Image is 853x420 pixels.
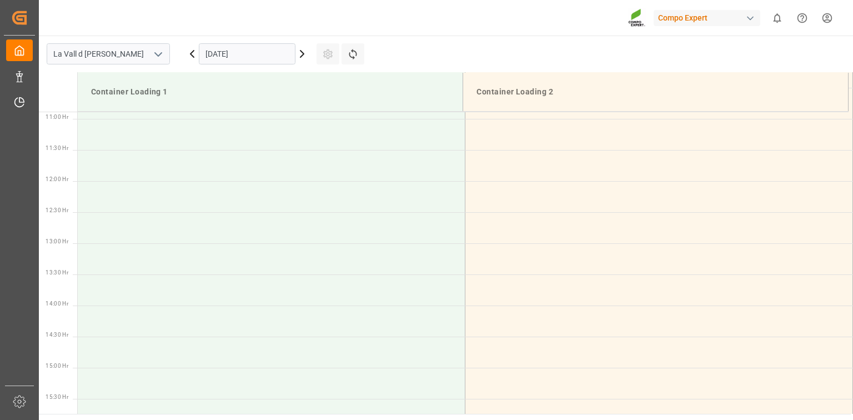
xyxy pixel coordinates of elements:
[46,176,68,182] span: 12:00 Hr
[46,238,68,244] span: 13:00 Hr
[46,114,68,120] span: 11:00 Hr
[149,46,166,63] button: open menu
[87,82,454,102] div: Container Loading 1
[47,43,170,64] input: Type to search/select
[46,363,68,369] span: 15:00 Hr
[46,301,68,307] span: 14:00 Hr
[790,6,815,31] button: Help Center
[654,7,765,28] button: Compo Expert
[46,145,68,151] span: 11:30 Hr
[46,269,68,276] span: 13:30 Hr
[628,8,646,28] img: Screenshot%202023-09-29%20at%2010.02.21.png_1712312052.png
[472,82,839,102] div: Container Loading 2
[654,10,760,26] div: Compo Expert
[46,394,68,400] span: 15:30 Hr
[46,332,68,338] span: 14:30 Hr
[765,6,790,31] button: show 0 new notifications
[199,43,295,64] input: DD.MM.YYYY
[46,207,68,213] span: 12:30 Hr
